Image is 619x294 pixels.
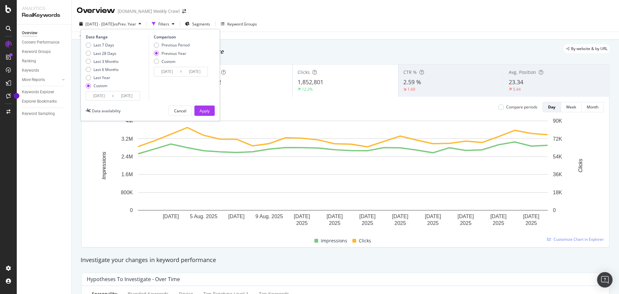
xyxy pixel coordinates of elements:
[86,67,119,72] div: Last 6 Months
[92,108,121,114] div: Data availability
[121,154,133,159] text: 2.4M
[101,152,107,179] text: Impressions
[403,69,417,75] span: CTR %
[327,214,343,219] text: [DATE]
[493,220,504,226] text: 2025
[14,93,19,99] div: Tooltip anchor
[22,5,66,12] div: Analytics
[543,102,561,112] button: Day
[425,214,441,219] text: [DATE]
[149,19,177,29] button: Filters
[298,69,310,75] span: Clicks
[227,21,257,27] div: Keyword Groups
[86,42,119,48] div: Last 7 Days
[547,237,604,242] a: Customize Chart in Explorer
[190,214,218,219] text: 5 Aug. 2025
[22,30,67,36] a: Overview
[93,42,114,48] div: Last 7 Days
[22,67,67,74] a: Keywords
[81,256,610,264] div: Investigate your changes in keyword performance
[578,159,583,173] text: Clicks
[294,214,310,219] text: [DATE]
[86,91,112,100] input: Start Date
[329,220,340,226] text: 2025
[87,276,180,282] div: Hypotheses to Investigate - Over Time
[86,51,119,56] div: Last 28 Days
[298,78,323,86] span: 1,852,801
[22,98,67,105] a: Explorer Bookmarks
[169,106,192,116] button: Cancel
[506,104,537,110] div: Compare periods
[22,48,67,55] a: Keyword Groups
[302,86,313,92] div: 12.2%
[22,110,55,117] div: Keyword Sampling
[296,220,308,226] text: 2025
[490,214,506,219] text: [DATE]
[121,136,133,141] text: 3.2M
[162,42,190,48] div: Previous Period
[566,104,576,110] div: Week
[553,208,556,213] text: 0
[408,86,415,92] div: 1.69
[182,19,213,29] button: Segments
[403,78,421,86] span: 2.59 %
[509,69,536,75] span: Avg. Position
[93,75,110,80] div: Last Year
[22,12,66,19] div: RealKeywords
[553,136,562,141] text: 72K
[158,21,169,27] div: Filters
[571,47,607,51] span: By website & by URL
[22,39,59,46] div: Content Performance
[194,106,215,116] button: Apply
[460,220,472,226] text: 2025
[553,154,562,159] text: 54K
[597,272,613,288] div: Open Intercom Messenger
[77,19,144,29] button: [DATE] - [DATE]vsPrev. Year
[114,91,140,100] input: End Date
[121,190,133,195] text: 800K
[22,39,67,46] a: Content Performance
[154,59,190,64] div: Custom
[22,76,60,83] a: More Reports
[427,220,439,226] text: 2025
[93,51,116,56] div: Last 28 Days
[22,98,57,105] div: Explorer Bookmarks
[163,214,179,219] text: [DATE]
[86,75,119,80] div: Last Year
[154,67,180,76] input: Start Date
[22,30,37,36] div: Overview
[93,59,119,64] div: Last 3 Months
[22,89,67,96] a: Keywords Explorer
[182,9,186,14] div: arrow-right-arrow-left
[553,118,562,124] text: 90K
[200,108,210,114] div: Apply
[457,214,474,219] text: [DATE]
[86,83,119,88] div: Custom
[192,21,210,27] span: Segments
[392,214,408,219] text: [DATE]
[130,208,133,213] text: 0
[22,76,45,83] div: More Reports
[564,44,610,53] div: legacy label
[359,214,376,219] text: [DATE]
[154,42,190,48] div: Previous Period
[553,190,562,195] text: 18K
[395,220,406,226] text: 2025
[114,21,136,27] span: vs Prev. Year
[228,214,244,219] text: [DATE]
[77,5,115,16] div: Overview
[87,117,599,229] svg: A chart.
[118,8,180,15] div: [DOMAIN_NAME] Weekly Crawl
[513,86,521,92] div: 5.44
[22,58,36,65] div: Ranking
[162,59,175,64] div: Custom
[22,89,54,96] div: Keywords Explorer
[22,110,67,117] a: Keyword Sampling
[93,83,107,88] div: Custom
[86,34,147,40] div: Date Range
[255,214,283,219] text: 9 Aug. 2025
[22,67,39,74] div: Keywords
[218,19,260,29] button: Keyword Groups
[523,214,539,219] text: [DATE]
